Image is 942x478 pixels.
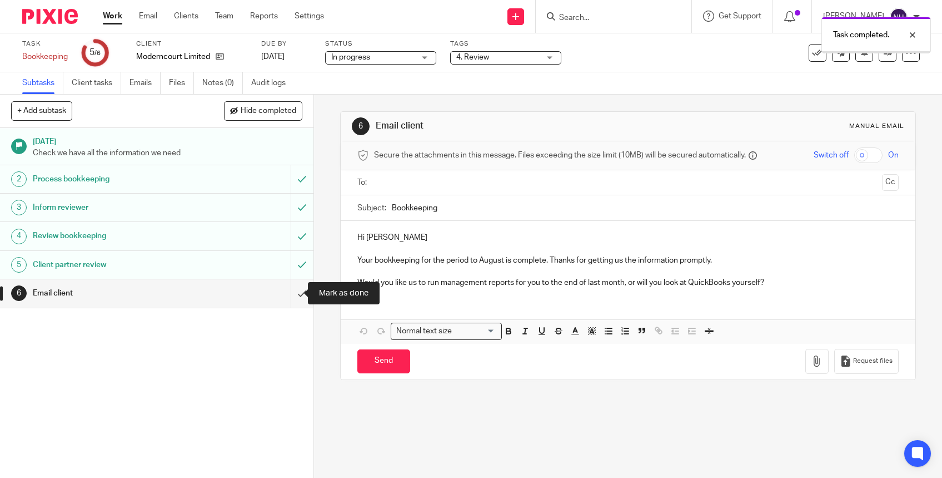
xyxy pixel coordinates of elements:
h1: Email client [376,120,652,132]
span: Secure the attachments in this message. Files exceeding the size limit (10MB) will be secured aut... [374,150,746,161]
div: 6 [11,285,27,301]
span: 4. Review [456,53,489,61]
h1: Process bookkeeping [33,171,197,188]
span: Request files [853,357,893,366]
div: 3 [11,200,27,215]
input: Send [357,349,410,373]
a: Emails [129,72,161,94]
button: Hide completed [224,101,302,120]
img: svg%3E [890,8,908,26]
label: Due by [261,40,311,48]
h1: Review bookkeeping [33,228,197,244]
div: 5 [11,257,27,273]
button: Cc [882,174,899,191]
p: Moderncourt Limited [136,51,210,62]
a: Audit logs [251,72,294,94]
span: [DATE] [261,53,285,61]
a: Files [169,72,194,94]
div: 6 [352,117,370,135]
label: Status [325,40,436,48]
h1: Inform reviewer [33,199,197,216]
h1: Client partner review [33,257,197,273]
small: /6 [94,50,101,56]
a: Notes (0) [202,72,243,94]
div: 5 [89,46,101,59]
a: Clients [174,11,198,22]
div: 2 [11,171,27,187]
p: Hi [PERSON_NAME] [357,232,899,243]
a: Reports [250,11,278,22]
a: Team [215,11,233,22]
span: On [888,150,899,161]
a: Email [139,11,157,22]
div: Bookkeeping [22,51,68,62]
span: Normal text size [393,326,454,337]
input: Search for option [455,326,495,337]
label: Tags [450,40,561,48]
div: 4 [11,229,27,244]
div: Search for option [391,323,502,340]
label: Task [22,40,68,48]
a: Client tasks [72,72,121,94]
h1: Email client [33,285,197,302]
h1: [DATE] [33,134,302,147]
p: Would you like us to run management reports for you to the end of last month, or will you look at... [357,277,899,288]
a: Subtasks [22,72,63,94]
span: In progress [331,53,370,61]
button: + Add subtask [11,101,72,120]
p: Task completed. [833,29,889,41]
img: Pixie [22,9,78,24]
div: Manual email [849,122,904,131]
label: To: [357,177,370,188]
a: Work [103,11,122,22]
a: Settings [295,11,324,22]
label: Client [136,40,247,48]
span: Hide completed [241,107,296,116]
p: Check we have all the information we need [33,147,302,159]
label: Subject: [357,203,386,214]
p: Your bookkeeping for the period to August is complete. Thanks for getting us the information prom... [357,255,899,266]
span: Switch off [814,150,849,161]
button: Request files [834,349,899,374]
